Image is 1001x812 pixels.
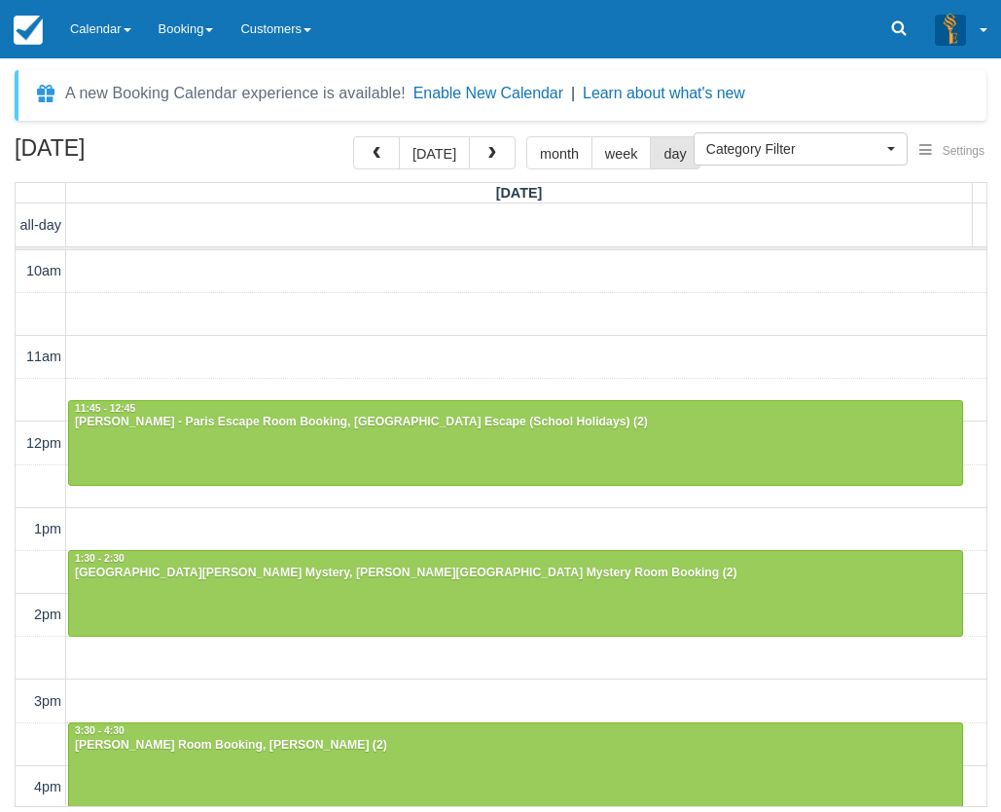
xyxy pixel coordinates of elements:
span: 4pm [34,779,61,794]
div: A new Booking Calendar experience is available! [65,82,406,105]
span: 1:30 - 2:30 [75,553,125,564]
span: Settings [943,144,984,158]
button: Category Filter [694,132,908,166]
button: week [591,136,652,169]
a: 11:45 - 12:45[PERSON_NAME] - Paris Escape Room Booking, [GEOGRAPHIC_DATA] Escape (School Holidays... [68,400,963,486]
span: 11:45 - 12:45 [75,403,135,414]
a: Learn about what's new [583,85,745,101]
span: 10am [26,263,61,278]
span: 2pm [34,607,61,622]
img: checkfront-main-nav-mini-logo.png [14,16,43,45]
span: [DATE] [496,185,543,201]
button: Enable New Calendar [413,84,563,103]
a: 1:30 - 2:30[GEOGRAPHIC_DATA][PERSON_NAME] Mystery, [PERSON_NAME][GEOGRAPHIC_DATA] Mystery Room Bo... [68,550,963,636]
span: | [571,85,575,101]
span: 12pm [26,435,61,451]
h2: [DATE] [15,136,261,172]
div: [PERSON_NAME] Room Booking, [PERSON_NAME] (2) [74,738,957,754]
img: A3 [935,14,966,45]
span: 3pm [34,693,61,709]
div: [PERSON_NAME] - Paris Escape Room Booking, [GEOGRAPHIC_DATA] Escape (School Holidays) (2) [74,415,957,430]
button: month [526,136,592,169]
span: all-day [20,217,61,233]
span: Category Filter [706,139,882,159]
button: day [650,136,699,169]
a: 3:30 - 4:30[PERSON_NAME] Room Booking, [PERSON_NAME] (2) [68,722,963,808]
span: 11am [26,349,61,364]
span: 1pm [34,521,61,536]
div: [GEOGRAPHIC_DATA][PERSON_NAME] Mystery, [PERSON_NAME][GEOGRAPHIC_DATA] Mystery Room Booking (2) [74,566,957,581]
span: 3:30 - 4:30 [75,725,125,736]
button: [DATE] [399,136,470,169]
button: Settings [908,137,996,166]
